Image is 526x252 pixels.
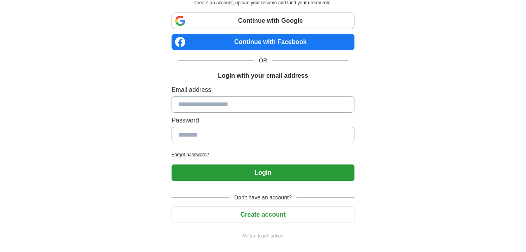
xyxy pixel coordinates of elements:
[218,71,308,80] h1: Login with your email address
[172,211,354,218] a: Create account
[172,13,354,29] a: Continue with Google
[172,206,354,223] button: Create account
[172,151,354,158] a: Forgot password?
[172,164,354,181] button: Login
[230,194,296,202] span: Don't have an account?
[172,34,354,50] a: Continue with Facebook
[172,85,354,95] label: Email address
[172,232,354,239] a: Return to job advert
[254,57,272,65] span: OR
[172,116,354,125] label: Password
